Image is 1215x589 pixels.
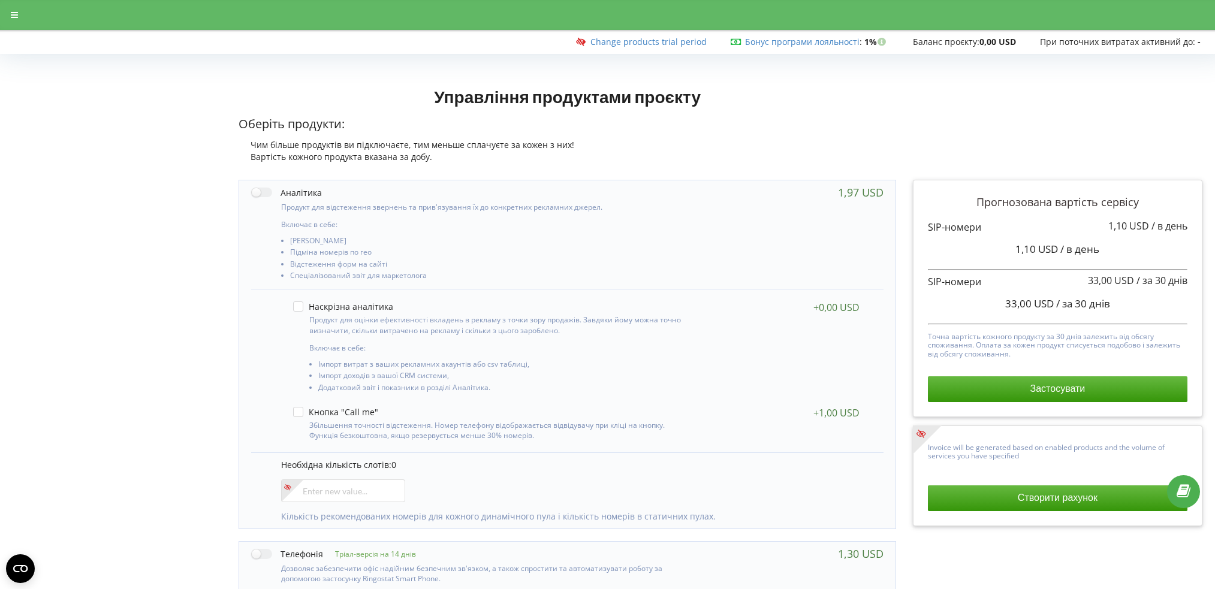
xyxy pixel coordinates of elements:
p: Продукт для відстеження звернень та прив'язування їх до конкретних рекламних джерел. [281,202,694,212]
span: / за 30 днів [1056,297,1110,310]
p: Збільшення точності відстеження. Номер телефону відображається відвідувачу при кліці на кнопку. Ф... [309,420,689,440]
p: Необхідна кількість слотів: [281,459,871,471]
span: / в день [1060,242,1099,256]
p: Точна вартість кожного продукту за 30 днів залежить від обсягу споживання. Оплата за кожен продук... [928,330,1187,358]
li: Додатковий звіт і показники в розділі Аналітика. [318,383,689,395]
span: Баланс проєкту: [913,36,979,47]
li: Відстеження форм на сайті [290,260,694,271]
p: Тріал-версія на 14 днів [323,549,416,559]
p: SIP-номери [928,221,1187,234]
li: Імпорт доходів з вашої CRM системи, [318,371,689,383]
li: Спеціалізований звіт для маркетолога [290,271,694,283]
span: / за 30 днів [1136,274,1187,287]
p: SIP-номери [928,275,1187,289]
p: Оберіть продукти: [239,116,896,133]
p: Invoice will be generated based on enabled products and the volume of services you have specified [928,440,1187,461]
div: Чим більше продуктів ви підключаєте, тим меньше сплачуєте за кожен з них! [239,139,896,151]
strong: - [1198,36,1201,47]
span: При поточних витратах активний до: [1040,36,1195,47]
span: 0 [391,459,396,470]
p: Кількість рекомендованих номерів для кожного динамічного пула і кількість номерів в статичних пулах. [281,511,871,522]
span: 33,00 USD [1088,274,1134,287]
span: / в день [1151,219,1187,232]
label: Телефонія [251,548,323,560]
span: 1,10 USD [1108,219,1149,232]
button: Open CMP widget [6,554,35,583]
p: Прогнозована вартість сервісу [928,195,1187,210]
span: 1,10 USD [1015,242,1058,256]
div: +0,00 USD [813,301,860,313]
p: Включає в себе: [309,343,689,353]
input: Enter new value... [281,479,405,502]
a: Change products trial period [590,36,707,47]
p: Включає в себе: [281,219,694,229]
h1: Управління продуктами проєкту [239,86,896,107]
button: Створити рахунок [928,485,1187,511]
span: : [745,36,862,47]
span: 33,00 USD [1005,297,1054,310]
div: +1,00 USD [813,407,860,419]
p: Дозволяє забезпечити офіс надійним безпечним зв'язком, а також спростити та автоматизувати роботу... [281,563,694,584]
div: 1,30 USD [838,548,884,560]
li: [PERSON_NAME] [290,237,694,248]
p: Продукт для оцінки ефективності вкладень в рекламу з точки зору продажів. Завдяки йому можна точн... [309,315,689,335]
div: 1,97 USD [838,186,884,198]
li: Імпорт витрат з ваших рекламних акаунтів або csv таблиці, [318,360,689,371]
label: Кнопка "Call me" [293,407,378,417]
li: Підміна номерів по гео [290,248,694,259]
div: Вартість кожного продукта вказана за добу. [239,151,896,163]
strong: 1% [864,36,889,47]
label: Аналітика [251,186,322,199]
a: Бонус програми лояльності [745,36,860,47]
strong: 0,00 USD [979,36,1016,47]
label: Наскрізна аналітика [293,301,393,312]
button: Застосувати [928,376,1187,401]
